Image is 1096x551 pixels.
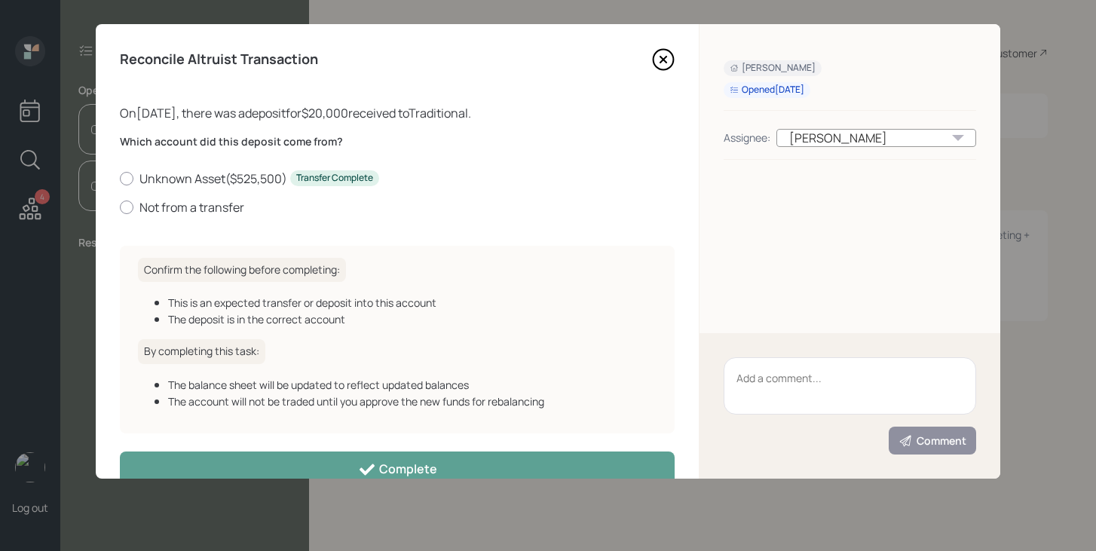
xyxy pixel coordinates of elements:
div: [PERSON_NAME] [730,62,816,75]
div: Complete [358,461,437,479]
div: Assignee: [724,130,770,145]
div: [PERSON_NAME] [776,129,976,147]
div: This is an expected transfer or deposit into this account [168,295,657,311]
label: Unknown Asset ( $525,500 ) [120,170,675,187]
div: On [DATE] , there was a deposit for $20,000 received to Traditional . [120,104,675,122]
label: Not from a transfer [120,199,675,216]
div: The balance sheet will be updated to reflect updated balances [168,377,657,393]
div: Opened [DATE] [730,84,804,96]
button: Comment [889,427,976,455]
div: The account will not be traded until you approve the new funds for rebalancing [168,393,657,409]
div: Comment [899,433,966,448]
h6: Confirm the following before completing: [138,258,346,283]
button: Complete [120,452,675,485]
label: Which account did this deposit come from? [120,134,675,149]
h6: By completing this task: [138,339,265,364]
div: Transfer Complete [296,172,373,185]
h4: Reconcile Altruist Transaction [120,51,318,68]
div: The deposit is in the correct account [168,311,657,327]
